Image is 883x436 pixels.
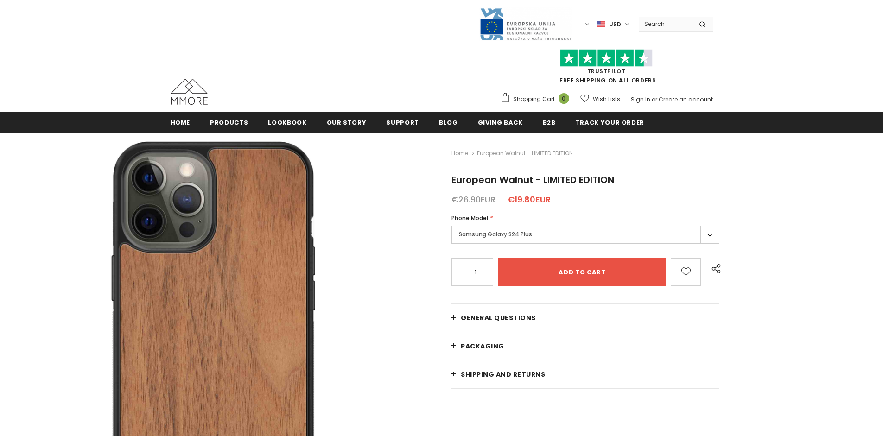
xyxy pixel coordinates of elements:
span: B2B [543,118,556,127]
a: Home [451,148,468,159]
span: Lookbook [268,118,306,127]
span: Shipping and returns [461,370,545,379]
a: Sign In [631,95,650,103]
span: or [652,95,657,103]
a: Javni Razpis [479,20,572,28]
img: Javni Razpis [479,7,572,41]
a: General Questions [451,304,719,332]
span: Products [210,118,248,127]
span: USD [609,20,621,29]
span: Home [171,118,191,127]
a: Wish Lists [580,91,620,107]
a: Blog [439,112,458,133]
span: General Questions [461,313,536,322]
a: PACKAGING [451,332,719,360]
a: Shopping Cart 0 [500,92,574,106]
span: support [386,118,419,127]
span: PACKAGING [461,341,504,351]
a: B2B [543,112,556,133]
span: Shopping Cart [513,95,555,104]
a: support [386,112,419,133]
input: Search Site [639,17,692,31]
span: European Walnut - LIMITED EDITION [451,173,614,186]
span: 0 [559,93,569,104]
a: Create an account [659,95,713,103]
span: European Walnut - LIMITED EDITION [477,148,573,159]
span: Blog [439,118,458,127]
a: Products [210,112,248,133]
a: Shipping and returns [451,360,719,388]
img: Trust Pilot Stars [560,49,653,67]
span: FREE SHIPPING ON ALL ORDERS [500,53,713,84]
a: Giving back [478,112,523,133]
a: Trustpilot [587,67,626,75]
span: €26.90EUR [451,194,495,205]
span: Our Story [327,118,367,127]
span: €19.80EUR [508,194,551,205]
a: Home [171,112,191,133]
span: Giving back [478,118,523,127]
span: Track your order [576,118,644,127]
a: Our Story [327,112,367,133]
a: Lookbook [268,112,306,133]
img: USD [597,20,605,28]
label: Samsung Galaxy S24 Plus [451,226,719,244]
img: MMORE Cases [171,79,208,105]
span: Wish Lists [593,95,620,104]
span: Phone Model [451,214,488,222]
a: Track your order [576,112,644,133]
input: Add to cart [498,258,666,286]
